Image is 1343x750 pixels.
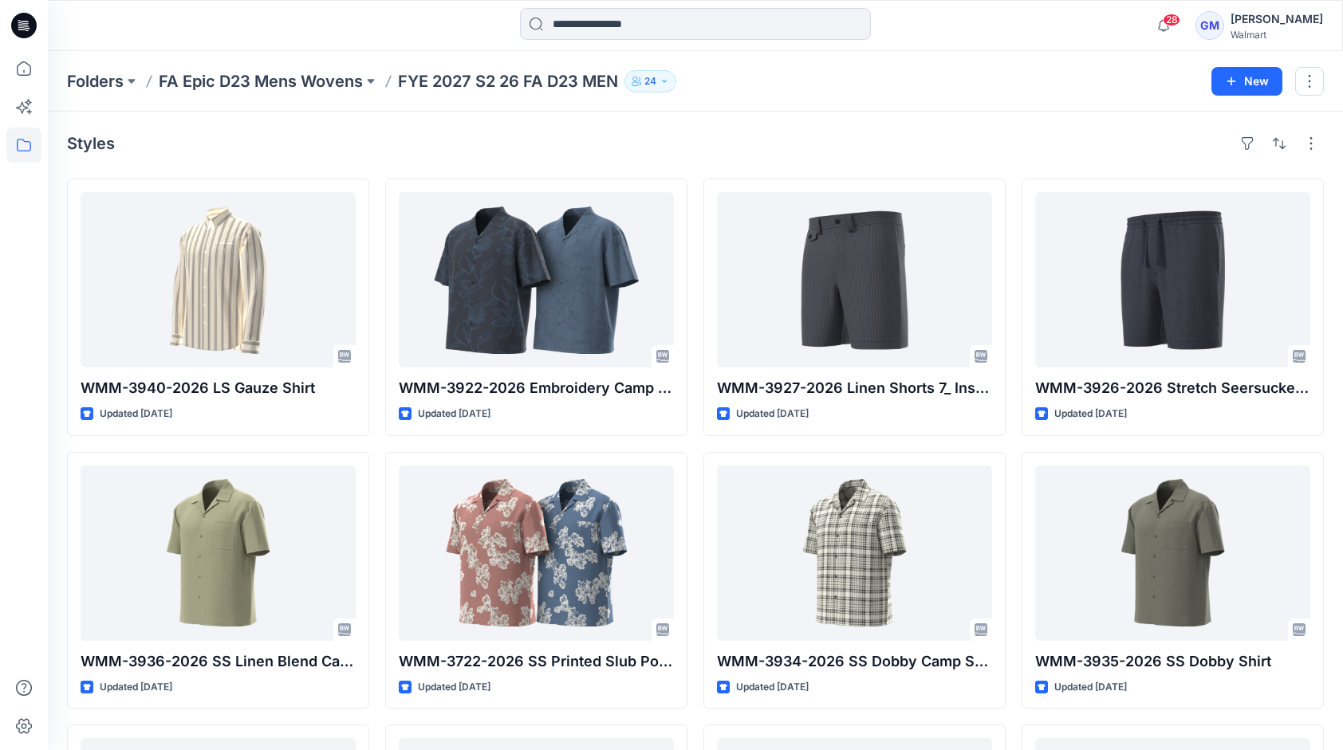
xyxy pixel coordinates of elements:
[399,192,674,367] a: WMM-3922-2026 Embroidery Camp Shirt
[67,134,115,153] h4: Styles
[624,70,676,92] button: 24
[100,406,172,422] p: Updated [DATE]
[1035,377,1310,399] p: WMM-3926-2026 Stretch Seersucker E-waist Short 7_ Inseam
[717,192,992,367] a: WMM-3927-2026 Linen Shorts 7_ Inseam
[418,406,490,422] p: Updated [DATE]
[1195,11,1224,40] div: GM
[399,650,674,673] p: WMM-3722-2026 SS Printed Slub Poplin Camp Shirt
[159,70,363,92] a: FA Epic D23 Mens Wovens
[418,679,490,696] p: Updated [DATE]
[1231,29,1323,41] div: Walmart
[398,70,618,92] p: FYE 2027 S2 26 FA D23 MEN
[717,650,992,673] p: WMM-3934-2026 SS Dobby Camp Shirt
[67,70,124,92] a: Folders
[1231,10,1323,29] div: [PERSON_NAME]
[1054,406,1127,422] p: Updated [DATE]
[717,377,992,399] p: WMM-3927-2026 Linen Shorts 7_ Inseam
[1035,650,1310,673] p: WMM-3935-2026 SS Dobby Shirt
[399,377,674,399] p: WMM-3922-2026 Embroidery Camp Shirt
[100,679,172,696] p: Updated [DATE]
[399,465,674,641] a: WMM-3722-2026 SS Printed Slub Poplin Camp Shirt
[1211,67,1282,96] button: New
[1035,192,1310,367] a: WMM-3926-2026 Stretch Seersucker E-waist Short 7_ Inseam
[736,406,809,422] p: Updated [DATE]
[81,377,356,399] p: WMM-3940-2026 LS Gauze Shirt
[717,465,992,641] a: WMM-3934-2026 SS Dobby Camp Shirt
[644,73,656,90] p: 24
[81,650,356,673] p: WMM-3936-2026 SS Linen Blend Camp Shirt
[1163,14,1180,26] span: 28
[1054,679,1127,696] p: Updated [DATE]
[81,465,356,641] a: WMM-3936-2026 SS Linen Blend Camp Shirt
[81,192,356,367] a: WMM-3940-2026 LS Gauze Shirt
[1035,465,1310,641] a: WMM-3935-2026 SS Dobby Shirt
[736,679,809,696] p: Updated [DATE]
